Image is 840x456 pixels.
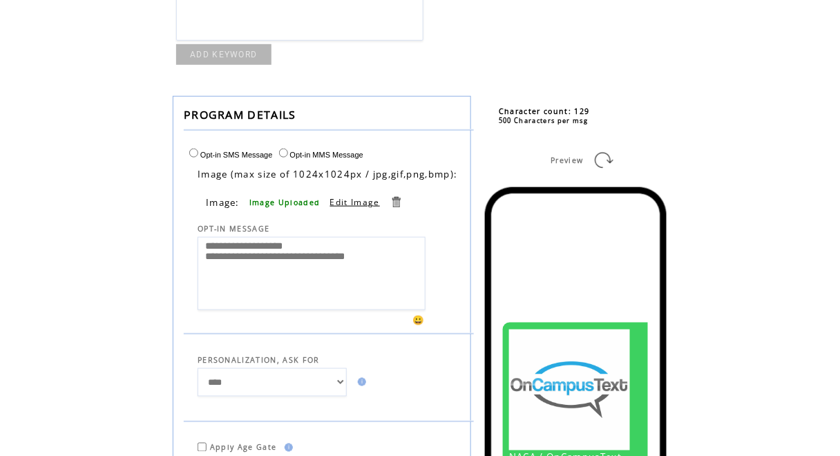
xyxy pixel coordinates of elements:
img: help.gif [280,444,293,452]
a: Edit Image [330,196,380,208]
img: help.gif [354,378,366,386]
span: PERSONALIZATION, ASK FOR [198,355,320,365]
span: PROGRAM DETAILS [184,107,296,122]
span: Image Uploaded [249,198,321,207]
a: Delete this item [390,196,403,209]
span: OPT-IN MESSAGE [198,224,270,234]
a: ADD KEYWORD [176,44,271,65]
input: Opt-in SMS Message [189,149,198,158]
label: Opt-in SMS Message [186,151,273,159]
span: 500 Characters per msg [499,116,588,125]
span: Apply Age Gate [210,443,277,453]
label: Opt-in MMS Message [276,151,363,159]
span: Character count: 129 [499,106,590,116]
span: Image: [206,196,240,209]
span: Image (max size of 1024x1024px / jpg,gif,png,bmp): [198,168,458,180]
input: Opt-in MMS Message [279,149,288,158]
span: 😀 [413,314,426,326]
span: Preview [551,155,583,165]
